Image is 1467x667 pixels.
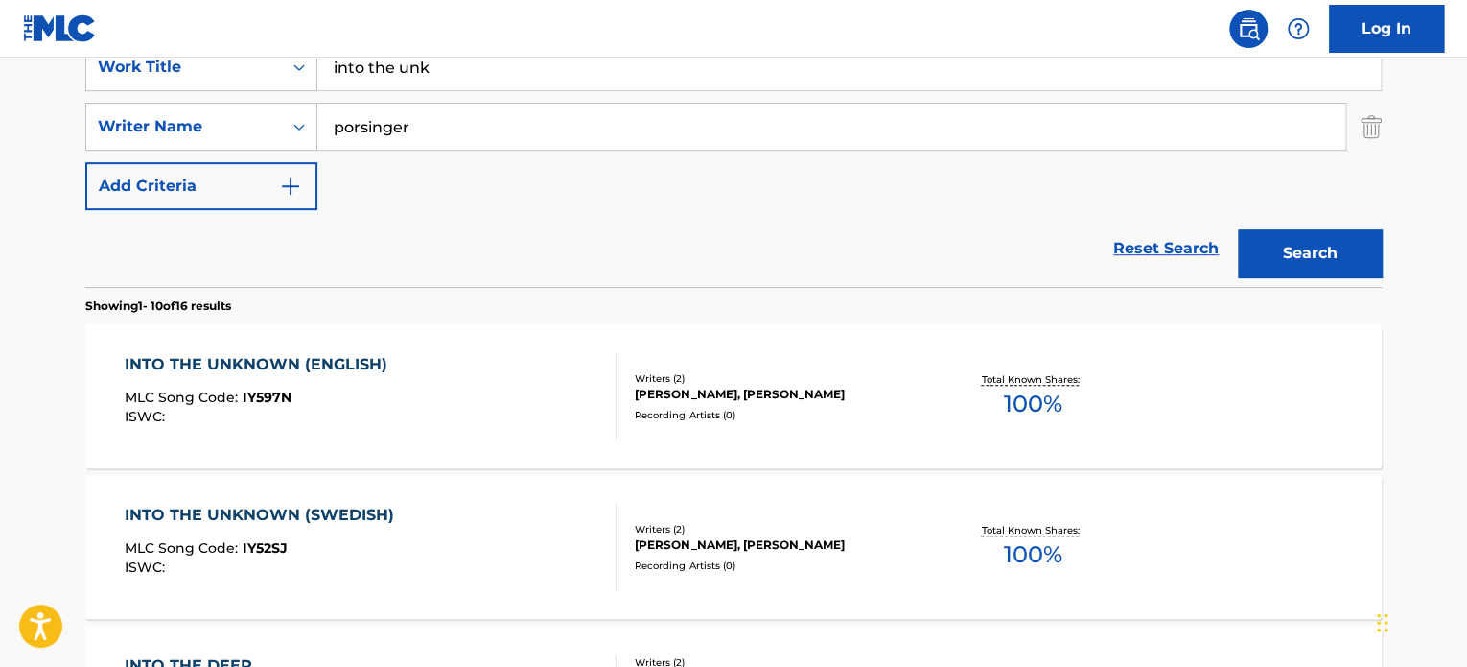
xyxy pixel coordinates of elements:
[125,539,243,557] span: MLC Song Code :
[98,56,270,79] div: Work Title
[1361,103,1382,151] img: Delete Criterion
[635,536,924,554] div: [PERSON_NAME], [PERSON_NAME]
[85,475,1382,619] a: INTO THE UNKNOWN (SWEDISH)MLC Song Code:IY52SJISWC:Writers (2)[PERSON_NAME], [PERSON_NAME]Recordi...
[1003,387,1061,421] span: 100 %
[125,389,243,406] span: MLC Song Code :
[279,175,302,198] img: 9d2ae6d4665cec9f34b9.svg
[981,372,1083,387] p: Total Known Shares:
[243,539,288,557] span: IY52SJ
[981,523,1083,537] p: Total Known Shares:
[85,43,1382,287] form: Search Form
[85,298,231,315] p: Showing 1 - 10 of 16 results
[1003,537,1061,572] span: 100 %
[243,389,291,406] span: IY597N
[635,386,924,403] div: [PERSON_NAME], [PERSON_NAME]
[98,115,270,138] div: Writer Name
[85,162,317,210] button: Add Criteria
[1104,227,1228,270] a: Reset Search
[1238,229,1382,277] button: Search
[125,559,170,576] span: ISWC :
[125,353,397,376] div: INTO THE UNKNOWN (ENGLISH)
[635,408,924,422] div: Recording Artists ( 0 )
[1279,10,1317,48] div: Help
[23,14,97,42] img: MLC Logo
[635,371,924,386] div: Writers ( 2 )
[1377,594,1388,652] div: Drag
[1237,17,1260,40] img: search
[1371,575,1467,667] iframe: Chat Widget
[1329,5,1444,53] a: Log In
[125,408,170,425] span: ISWC :
[85,324,1382,468] a: INTO THE UNKNOWN (ENGLISH)MLC Song Code:IY597NISWC:Writers (2)[PERSON_NAME], [PERSON_NAME]Recordi...
[635,522,924,536] div: Writers ( 2 )
[635,559,924,573] div: Recording Artists ( 0 )
[1229,10,1268,48] a: Public Search
[1287,17,1310,40] img: help
[125,504,404,527] div: INTO THE UNKNOWN (SWEDISH)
